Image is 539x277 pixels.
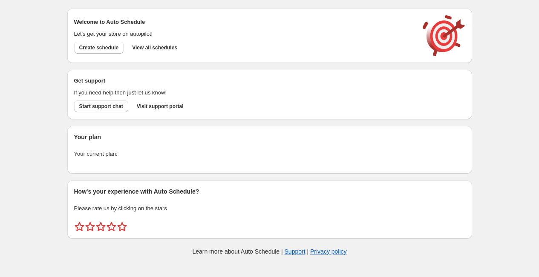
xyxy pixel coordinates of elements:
a: Support [285,248,306,255]
p: Your current plan: [74,150,465,158]
h2: Your plan [74,133,465,141]
p: Please rate us by clicking on the stars [74,204,465,213]
span: Visit support portal [137,103,184,110]
h2: How's your experience with Auto Schedule? [74,187,465,196]
a: Privacy policy [310,248,347,255]
p: Learn more about Auto Schedule | | [192,247,346,256]
a: Start support chat [74,100,128,112]
span: Start support chat [79,103,123,110]
p: Let's get your store on autopilot! [74,30,414,38]
p: If you need help then just let us know! [74,89,414,97]
span: View all schedules [132,44,177,51]
a: Visit support portal [132,100,189,112]
button: View all schedules [127,42,182,54]
h2: Welcome to Auto Schedule [74,18,414,26]
button: Create schedule [74,42,124,54]
h2: Get support [74,77,414,85]
span: Create schedule [79,44,119,51]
